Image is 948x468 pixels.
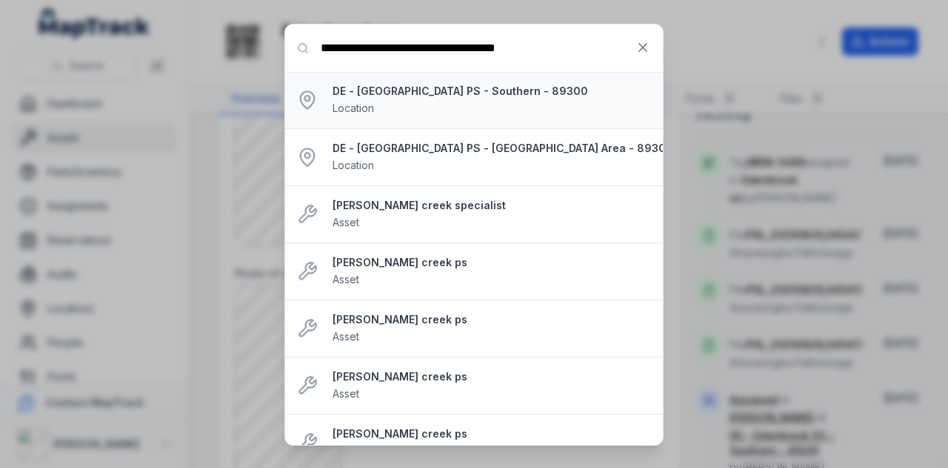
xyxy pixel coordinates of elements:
span: Asset [333,216,359,228]
a: DE - [GEOGRAPHIC_DATA] PS - Southern - 89300Location [333,84,651,116]
strong: DE - [GEOGRAPHIC_DATA] PS - [GEOGRAPHIC_DATA] Area - 89300 [333,141,673,156]
span: Asset [333,330,359,343]
span: Location [333,159,374,171]
strong: DE - [GEOGRAPHIC_DATA] PS - Southern - 89300 [333,84,651,99]
strong: [PERSON_NAME] creek ps [333,369,651,384]
strong: [PERSON_NAME] creek ps [333,255,651,270]
a: [PERSON_NAME] creek psAsset [333,426,651,459]
span: Asset [333,387,359,400]
strong: [PERSON_NAME] creek ps [333,312,651,327]
a: [PERSON_NAME] creek psAsset [333,255,651,288]
a: [PERSON_NAME] creek psAsset [333,312,651,345]
a: [PERSON_NAME] creek psAsset [333,369,651,402]
a: DE - [GEOGRAPHIC_DATA] PS - [GEOGRAPHIC_DATA] Area - 89300Location [333,141,673,174]
span: Asset [333,273,359,286]
strong: [PERSON_NAME] creek specialist [333,198,651,213]
span: Location [333,102,374,114]
strong: [PERSON_NAME] creek ps [333,426,651,441]
span: Asset [333,444,359,457]
a: [PERSON_NAME] creek specialistAsset [333,198,651,231]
